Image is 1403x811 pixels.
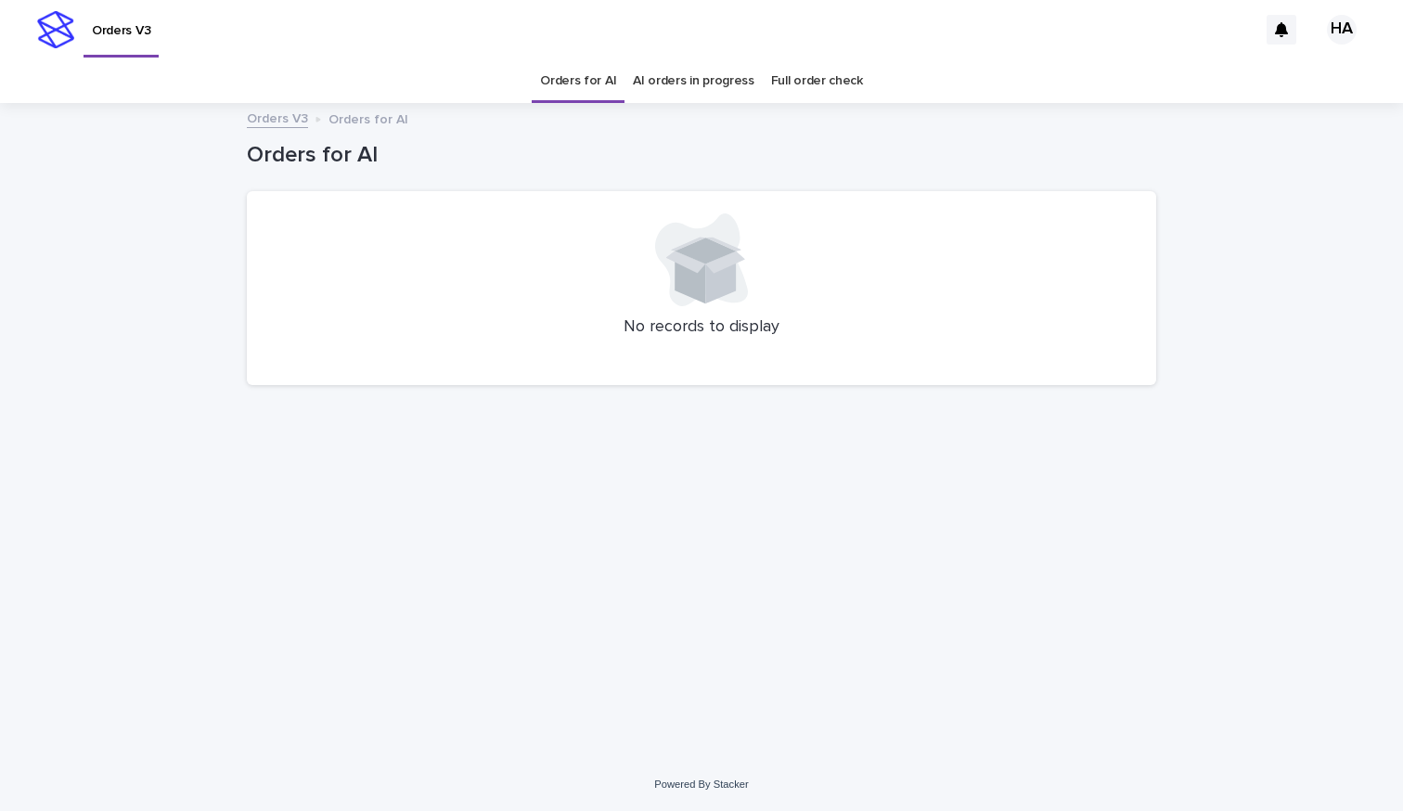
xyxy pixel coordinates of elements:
a: Powered By Stacker [654,779,748,790]
a: Orders V3 [247,107,308,128]
a: Orders for AI [540,59,616,103]
h1: Orders for AI [247,142,1156,169]
div: HA [1327,15,1357,45]
a: Full order check [771,59,863,103]
a: AI orders in progress [633,59,754,103]
p: No records to display [269,317,1134,338]
p: Orders for AI [328,108,408,128]
img: stacker-logo-s-only.png [37,11,74,48]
